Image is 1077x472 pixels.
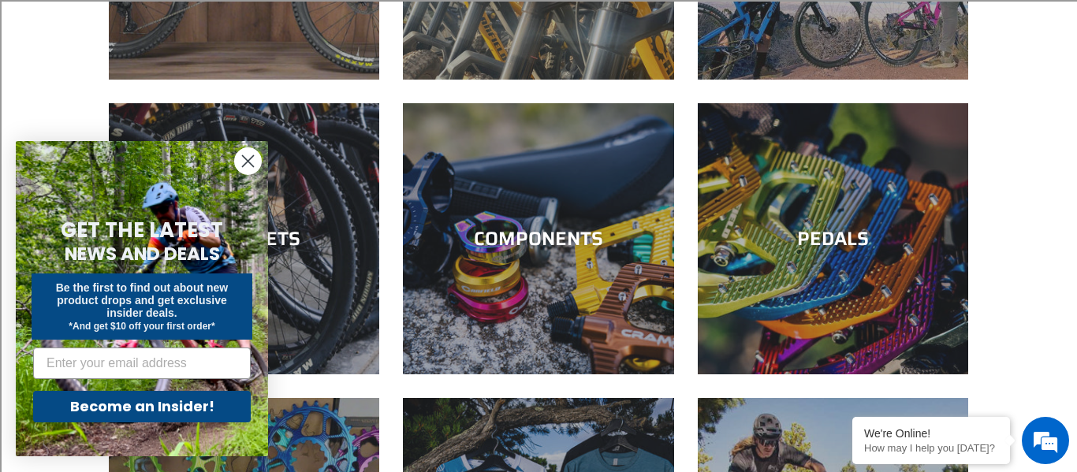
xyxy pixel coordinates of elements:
div: Move To ... [6,35,1071,49]
div: Sort New > Old [6,20,1071,35]
div: Delete [6,49,1071,63]
input: Enter your email address [33,347,251,379]
span: GET THE LATEST [61,216,223,244]
span: Be the first to find out about new product drops and get exclusive insider deals. [56,281,229,319]
div: Sort A > Z [6,6,1071,20]
div: Rename [6,91,1071,106]
p: How may I help you today? [864,442,998,454]
button: Become an Insider! [33,391,251,422]
span: NEWS AND DEALS [65,241,220,266]
div: We're Online! [864,427,998,440]
span: *And get $10 off your first order* [69,321,214,332]
div: Move To ... [6,106,1071,120]
div: Sign out [6,77,1071,91]
button: Close dialog [234,147,262,175]
div: Options [6,63,1071,77]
